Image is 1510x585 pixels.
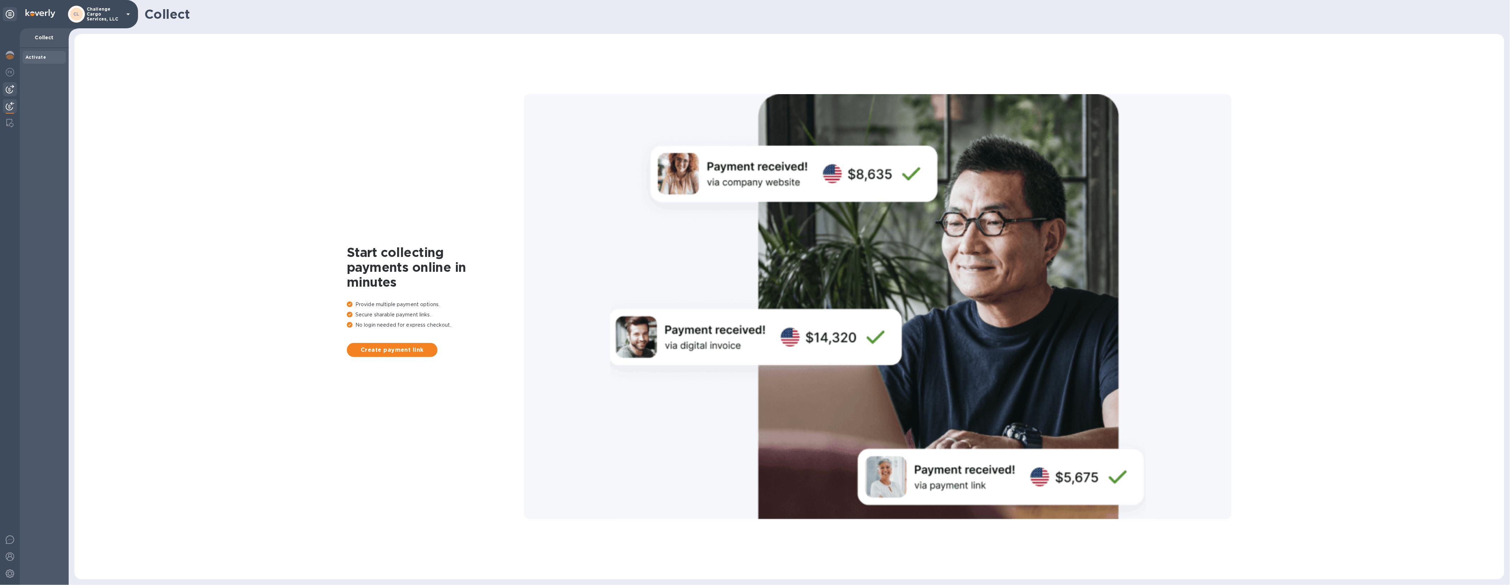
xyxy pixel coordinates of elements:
[347,301,524,308] p: Provide multiple payment options.
[25,55,46,60] b: Activate
[353,346,432,354] span: Create payment link
[144,7,1499,22] h1: Collect
[347,343,437,357] button: Create payment link
[3,7,17,21] div: Unpin categories
[347,245,524,289] h1: Start collecting payments online in minutes
[347,321,524,329] p: No login needed for express checkout.
[73,11,80,17] b: CL
[6,68,14,76] img: Foreign exchange
[347,311,524,319] p: Secure sharable payment links.
[87,7,122,22] p: Challenge Cargo Services, LLC
[25,34,63,41] p: Collect
[25,9,55,18] img: Logo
